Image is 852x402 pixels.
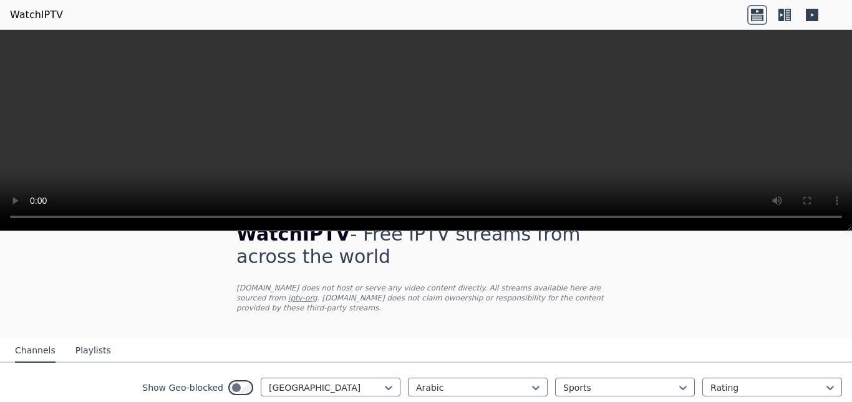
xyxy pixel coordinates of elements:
button: Channels [15,339,56,363]
a: iptv-org [288,294,317,302]
a: WatchIPTV [10,7,63,22]
p: [DOMAIN_NAME] does not host or serve any video content directly. All streams available here are s... [236,283,616,313]
label: Show Geo-blocked [142,381,223,394]
h1: - Free IPTV streams from across the world [236,223,616,268]
button: Playlists [75,339,111,363]
span: WatchIPTV [236,223,351,245]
